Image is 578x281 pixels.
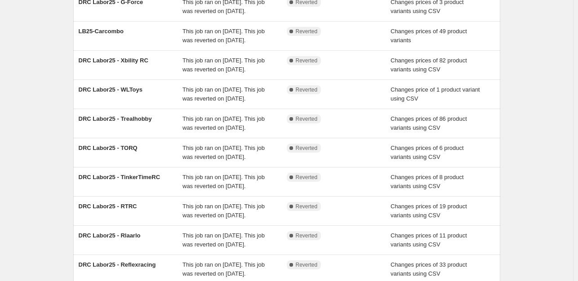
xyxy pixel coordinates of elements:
[296,115,318,123] span: Reverted
[182,203,265,219] span: This job ran on [DATE]. This job was reverted on [DATE].
[79,86,143,93] span: DRC Labor25 - WLToys
[182,174,265,189] span: This job ran on [DATE]. This job was reverted on [DATE].
[296,174,318,181] span: Reverted
[79,203,137,210] span: DRC Labor25 - RTRC
[182,115,265,131] span: This job ran on [DATE]. This job was reverted on [DATE].
[79,145,138,151] span: DRC Labor25 - TORQ
[182,261,265,277] span: This job ran on [DATE]. This job was reverted on [DATE].
[182,57,265,73] span: This job ran on [DATE]. This job was reverted on [DATE].
[79,28,124,35] span: LB25-Carcombo
[296,145,318,152] span: Reverted
[182,232,265,248] span: This job ran on [DATE]. This job was reverted on [DATE].
[79,174,160,180] span: DRC Labor25 - TinkerTimeRC
[79,115,152,122] span: DRC Labor25 - Trealhobby
[391,261,467,277] span: Changes prices of 33 product variants using CSV
[296,203,318,210] span: Reverted
[391,86,480,102] span: Changes price of 1 product variant using CSV
[391,232,467,248] span: Changes prices of 11 product variants using CSV
[182,28,265,44] span: This job ran on [DATE]. This job was reverted on [DATE].
[391,57,467,73] span: Changes prices of 82 product variants using CSV
[182,145,265,160] span: This job ran on [DATE]. This job was reverted on [DATE].
[391,28,467,44] span: Changes prices of 49 product variants
[391,145,464,160] span: Changes prices of 6 product variants using CSV
[296,86,318,93] span: Reverted
[79,261,156,268] span: DRC Labor25 - Reflexracing
[182,86,265,102] span: This job ran on [DATE]. This job was reverted on [DATE].
[79,57,148,64] span: DRC Labor25 - Xbility RC
[296,57,318,64] span: Reverted
[296,28,318,35] span: Reverted
[391,203,467,219] span: Changes prices of 19 product variants using CSV
[391,115,467,131] span: Changes prices of 86 product variants using CSV
[391,174,464,189] span: Changes prices of 8 product variants using CSV
[296,232,318,239] span: Reverted
[296,261,318,268] span: Reverted
[79,232,141,239] span: DRC Labor25 - Rlaarlo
